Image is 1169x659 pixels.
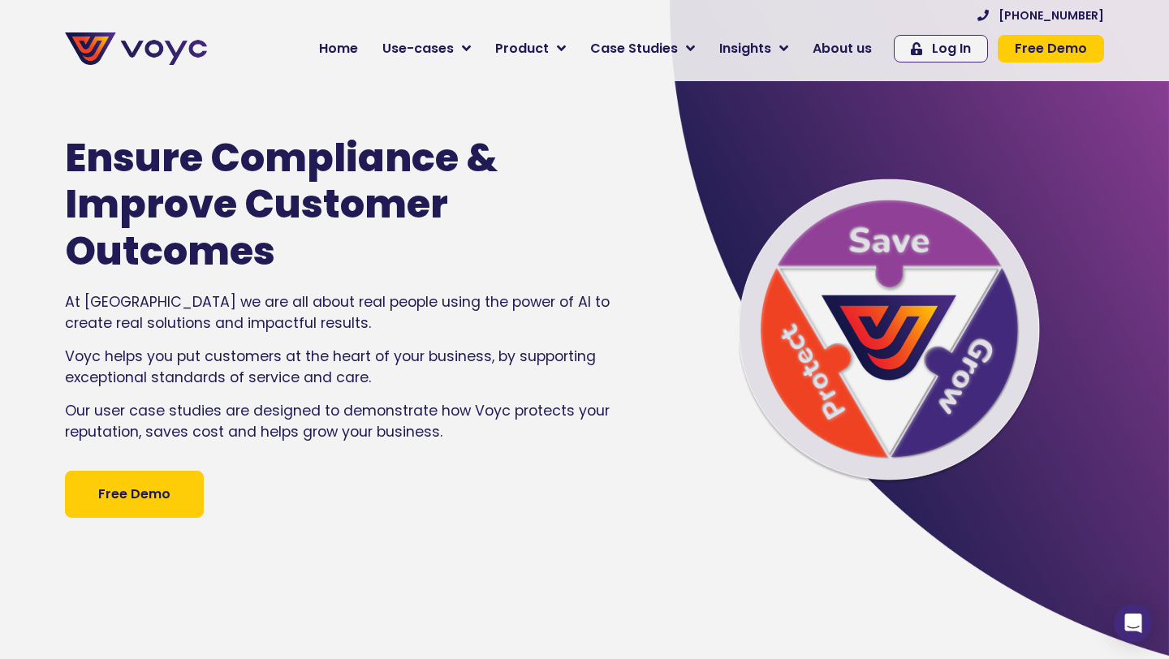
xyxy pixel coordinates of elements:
[590,39,678,58] span: Case Studies
[932,42,971,55] span: Log In
[800,32,884,65] a: About us
[999,10,1104,21] span: [PHONE_NUMBER]
[307,32,370,65] a: Home
[382,39,454,58] span: Use-cases
[65,32,207,65] img: voyc-full-logo
[65,346,620,389] p: Voyc helps you put customers at the heart of your business, by supporting exceptional standards o...
[707,32,800,65] a: Insights
[1015,42,1087,55] span: Free Demo
[65,135,572,275] h1: Ensure Compliance & Improve Customer Outcomes
[319,39,358,58] span: Home
[65,400,620,443] p: Our user case studies are designed to demonstrate how Voyc protects your reputation, saves cost a...
[719,39,771,58] span: Insights
[578,32,707,65] a: Case Studies
[977,10,1104,21] a: [PHONE_NUMBER]
[894,35,988,62] a: Log In
[65,471,204,518] a: Free Demo
[65,291,620,334] p: At [GEOGRAPHIC_DATA] we are all about real people using the power of AI to create real solutions ...
[483,32,578,65] a: Product
[98,485,170,504] span: Free Demo
[1114,604,1153,643] div: Open Intercom Messenger
[998,35,1104,62] a: Free Demo
[370,32,483,65] a: Use-cases
[813,39,872,58] span: About us
[495,39,549,58] span: Product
